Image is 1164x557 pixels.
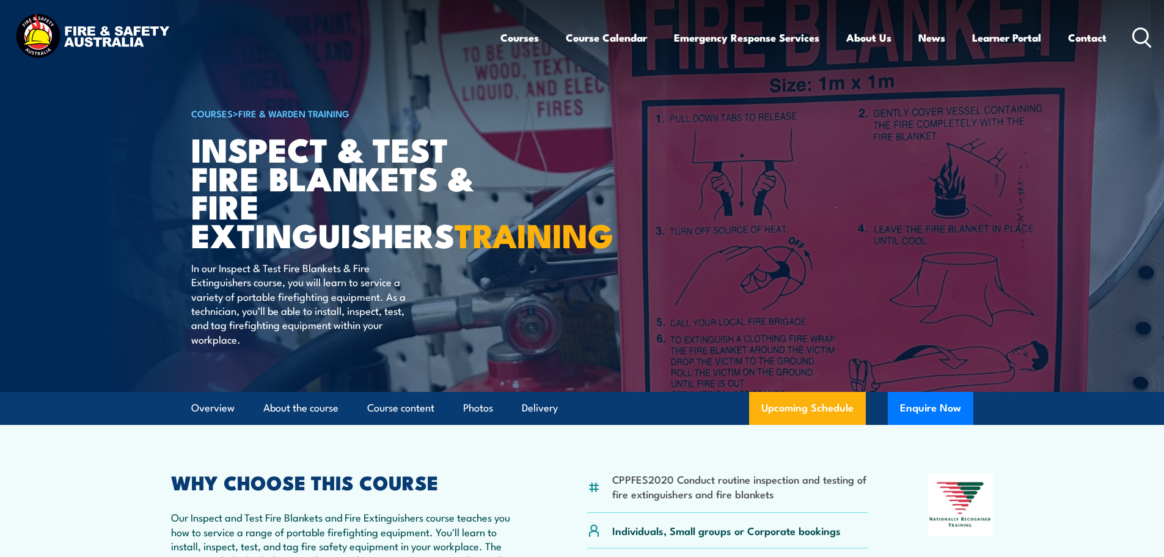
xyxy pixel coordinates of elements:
[846,21,891,54] a: About Us
[191,106,493,120] h6: >
[191,260,414,346] p: In our Inspect & Test Fire Blankets & Fire Extinguishers course, you will learn to service a vari...
[463,392,493,424] a: Photos
[171,473,528,490] h2: WHY CHOOSE THIS COURSE
[612,523,841,537] p: Individuals, Small groups or Corporate bookings
[918,21,945,54] a: News
[522,392,558,424] a: Delivery
[1068,21,1107,54] a: Contact
[972,21,1041,54] a: Learner Portal
[191,135,493,249] h1: Inspect & Test Fire Blankets & Fire Extinguishers
[612,472,868,501] li: CPPFES2020 Conduct routine inspection and testing of fire extinguishers and fire blankets
[191,392,235,424] a: Overview
[238,106,350,120] a: Fire & Warden Training
[928,473,994,536] img: Nationally Recognised Training logo.
[566,21,647,54] a: Course Calendar
[674,21,819,54] a: Emergency Response Services
[500,21,539,54] a: Courses
[263,392,339,424] a: About the course
[367,392,434,424] a: Course content
[749,392,866,425] a: Upcoming Schedule
[191,106,233,120] a: COURSES
[888,392,973,425] button: Enquire Now
[455,208,613,259] strong: TRAINING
